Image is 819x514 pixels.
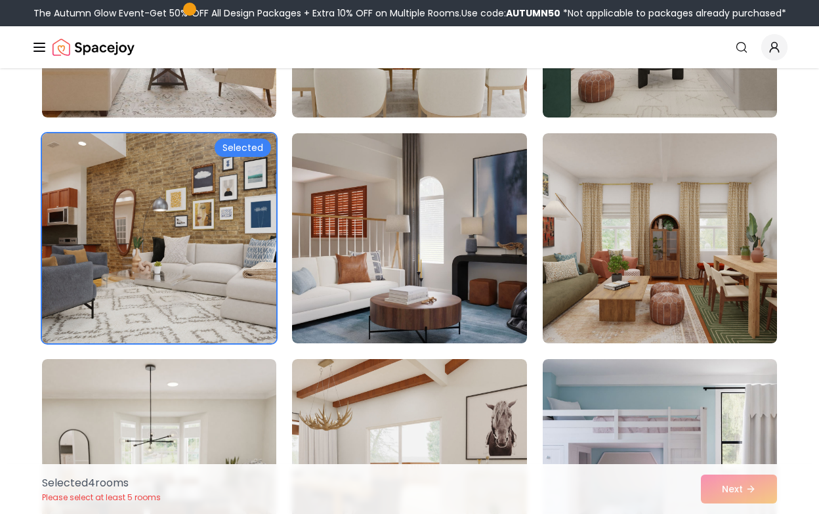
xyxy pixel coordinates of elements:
[292,133,526,343] img: Room room-8
[42,492,161,503] p: Please select at least 5 rooms
[461,7,560,20] span: Use code:
[506,7,560,20] b: AUTUMN50
[52,34,135,60] a: Spacejoy
[36,128,282,349] img: Room room-7
[560,7,786,20] span: *Not applicable to packages already purchased*
[33,7,786,20] div: The Autumn Glow Event-Get 50% OFF All Design Packages + Extra 10% OFF on Multiple Rooms.
[52,34,135,60] img: Spacejoy Logo
[543,133,777,343] img: Room room-9
[31,26,787,68] nav: Global
[42,475,161,491] p: Selected 4 room s
[215,139,271,157] div: Selected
